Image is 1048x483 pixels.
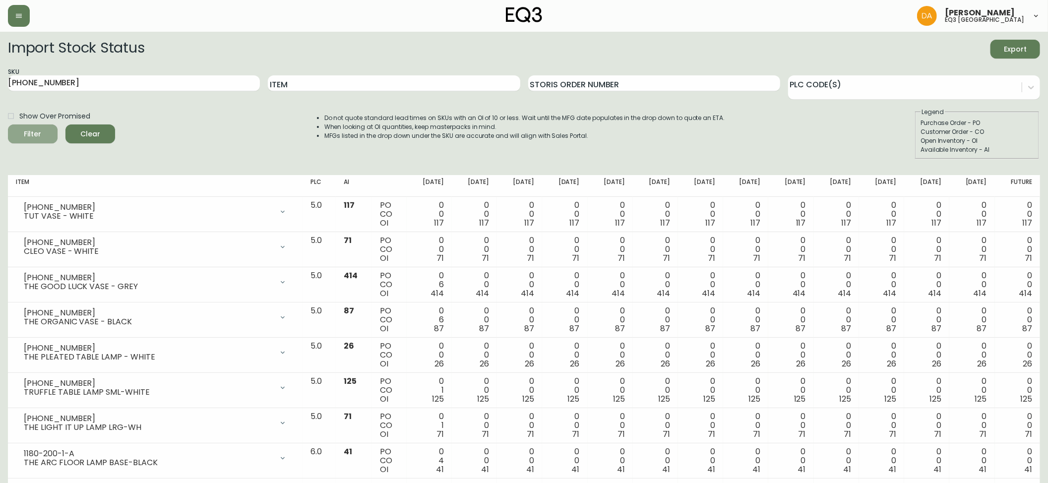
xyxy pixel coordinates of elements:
[16,412,295,434] div: [PHONE_NUMBER]THE LIGHT IT UP LAMP LRG-WH
[917,6,937,26] img: dd1a7e8db21a0ac8adbf82b84ca05374
[731,201,760,228] div: 0 0
[776,271,805,298] div: 0 0
[886,323,896,334] span: 87
[822,236,851,263] div: 0 0
[776,306,805,333] div: 0 0
[663,428,670,440] span: 71
[16,306,295,328] div: [PHONE_NUMBER]THE ORGANIC VASE - BLACK
[753,252,761,264] span: 71
[16,236,295,258] div: [PHONE_NUMBER]CLEO VASE - WHITE
[799,428,806,440] span: 71
[380,236,398,263] div: PO CO
[616,358,625,369] span: 26
[957,201,986,228] div: 0 0
[838,288,851,299] span: 414
[505,306,534,333] div: 0 0
[641,236,670,263] div: 0 0
[957,236,986,263] div: 0 0
[380,201,398,228] div: PO CO
[477,393,489,405] span: 125
[460,271,489,298] div: 0 0
[867,377,896,404] div: 0 0
[415,271,444,298] div: 0 6
[550,236,579,263] div: 0 0
[708,428,715,440] span: 71
[497,175,542,197] th: [DATE]
[479,217,489,229] span: 117
[731,236,760,263] div: 0 0
[596,377,625,404] div: 0 0
[912,236,941,263] div: 0 0
[747,288,761,299] span: 414
[921,108,945,117] legend: Legend
[934,252,941,264] span: 71
[928,288,941,299] span: 414
[797,358,806,369] span: 26
[380,306,398,333] div: PO CO
[24,212,273,221] div: TUT VASE - WHITE
[344,305,354,316] span: 87
[1003,342,1032,368] div: 0 0
[945,17,1024,23] h5: eq3 [GEOGRAPHIC_DATA]
[505,412,534,439] div: 0 0
[793,288,806,299] span: 414
[24,203,273,212] div: [PHONE_NUMBER]
[867,201,896,228] div: 0 0
[24,458,273,467] div: THE ARC FLOOR LAMP BASE-BLACK
[344,375,357,387] span: 125
[686,342,715,368] div: 0 0
[751,323,761,334] span: 87
[415,377,444,404] div: 0 1
[550,342,579,368] div: 0 0
[822,201,851,228] div: 0 0
[596,201,625,228] div: 0 0
[380,323,388,334] span: OI
[867,306,896,333] div: 0 0
[957,342,986,368] div: 0 0
[1022,323,1032,334] span: 87
[344,446,352,457] span: 41
[657,288,670,299] span: 414
[8,175,303,197] th: Item
[978,358,987,369] span: 26
[768,175,813,197] th: [DATE]
[303,197,336,232] td: 5.0
[841,323,851,334] span: 87
[998,43,1032,56] span: Export
[596,342,625,368] div: 0 0
[822,447,851,474] div: 0 0
[522,393,534,405] span: 125
[912,377,941,404] div: 0 0
[16,342,295,363] div: [PHONE_NUMBER]THE PLEATED TABLE LAMP - WHITE
[641,412,670,439] div: 0 0
[303,443,336,479] td: 6.0
[482,428,489,440] span: 71
[686,201,715,228] div: 0 0
[731,271,760,298] div: 0 0
[1023,358,1032,369] span: 26
[460,412,489,439] div: 0 0
[344,340,354,352] span: 26
[24,247,273,256] div: CLEO VASE - WHITE
[980,428,987,440] span: 71
[344,270,358,281] span: 414
[570,323,580,334] span: 87
[460,201,489,228] div: 0 0
[883,288,896,299] span: 414
[912,306,941,333] div: 0 0
[24,388,273,397] div: TRUFFLE TABLE LAMP SML-WHITE
[303,175,336,197] th: PLC
[776,201,805,228] div: 0 0
[686,412,715,439] div: 0 0
[24,344,273,353] div: [PHONE_NUMBER]
[570,358,580,369] span: 26
[1022,217,1032,229] span: 117
[432,393,444,405] span: 125
[731,377,760,404] div: 0 0
[596,412,625,439] div: 0 0
[452,175,497,197] th: [DATE]
[16,377,295,399] div: [PHONE_NUMBER]TRUFFLE TABLE LAMP SML-WHITE
[931,217,941,229] span: 117
[776,412,805,439] div: 0 0
[839,393,851,405] span: 125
